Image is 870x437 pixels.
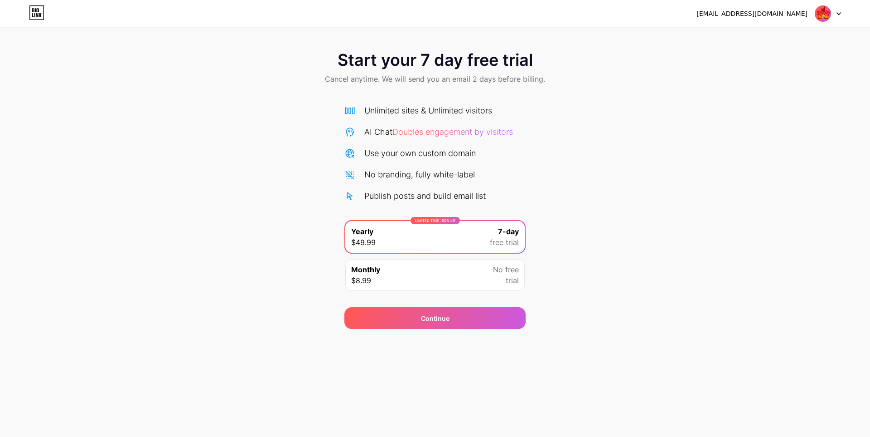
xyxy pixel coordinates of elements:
[364,126,513,138] div: AI Chat
[364,147,476,159] div: Use your own custom domain
[364,168,475,181] div: No branding, fully white-label
[490,237,519,248] span: free trial
[364,104,492,117] div: Unlimited sites & Unlimited visitors
[696,9,807,19] div: [EMAIL_ADDRESS][DOMAIN_NAME]
[338,51,533,69] span: Start your 7 day free trial
[421,314,449,323] div: Continue
[814,5,831,22] img: lapak77
[411,217,460,224] div: LIMITED TIME : 50% off
[351,226,373,237] span: Yearly
[325,74,545,84] span: Cancel anytime. We will send you an email 2 days before billing.
[498,226,519,237] span: 7-day
[364,190,486,202] div: Publish posts and build email list
[351,264,380,275] span: Monthly
[351,275,371,286] span: $8.99
[392,127,513,137] span: Doubles engagement by visitors
[493,264,519,275] span: No free
[351,237,376,248] span: $49.99
[506,275,519,286] span: trial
